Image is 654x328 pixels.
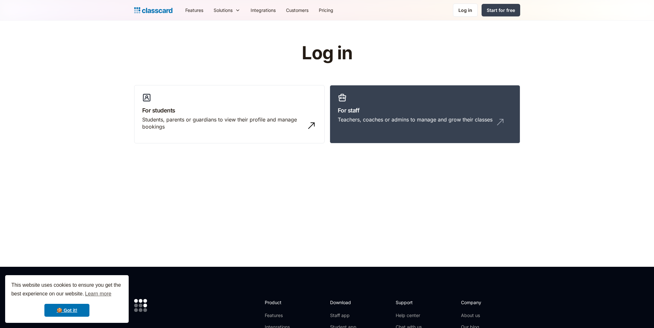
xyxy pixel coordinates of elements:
[134,85,325,144] a: For studentsStudents, parents or guardians to view their profile and manage bookings
[245,3,281,17] a: Integrations
[265,312,299,319] a: Features
[461,312,504,319] a: About us
[338,116,493,123] div: Teachers, coaches or admins to manage and grow their classes
[208,3,245,17] div: Solutions
[214,7,233,14] div: Solutions
[396,299,422,306] h2: Support
[482,4,520,16] a: Start for free
[142,116,304,130] div: Students, parents or guardians to view their profile and manage bookings
[453,4,478,17] a: Log in
[458,7,472,14] div: Log in
[314,3,338,17] a: Pricing
[396,312,422,319] a: Help center
[330,85,520,144] a: For staffTeachers, coaches or admins to manage and grow their classes
[180,3,208,17] a: Features
[461,299,504,306] h2: Company
[44,304,89,317] a: dismiss cookie message
[265,299,299,306] h2: Product
[84,289,112,299] a: learn more about cookies
[338,106,512,115] h3: For staff
[487,7,515,14] div: Start for free
[11,281,123,299] span: This website uses cookies to ensure you get the best experience on our website.
[330,299,356,306] h2: Download
[281,3,314,17] a: Customers
[5,275,129,323] div: cookieconsent
[330,312,356,319] a: Staff app
[142,106,317,115] h3: For students
[134,6,172,15] a: home
[225,43,429,63] h1: Log in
